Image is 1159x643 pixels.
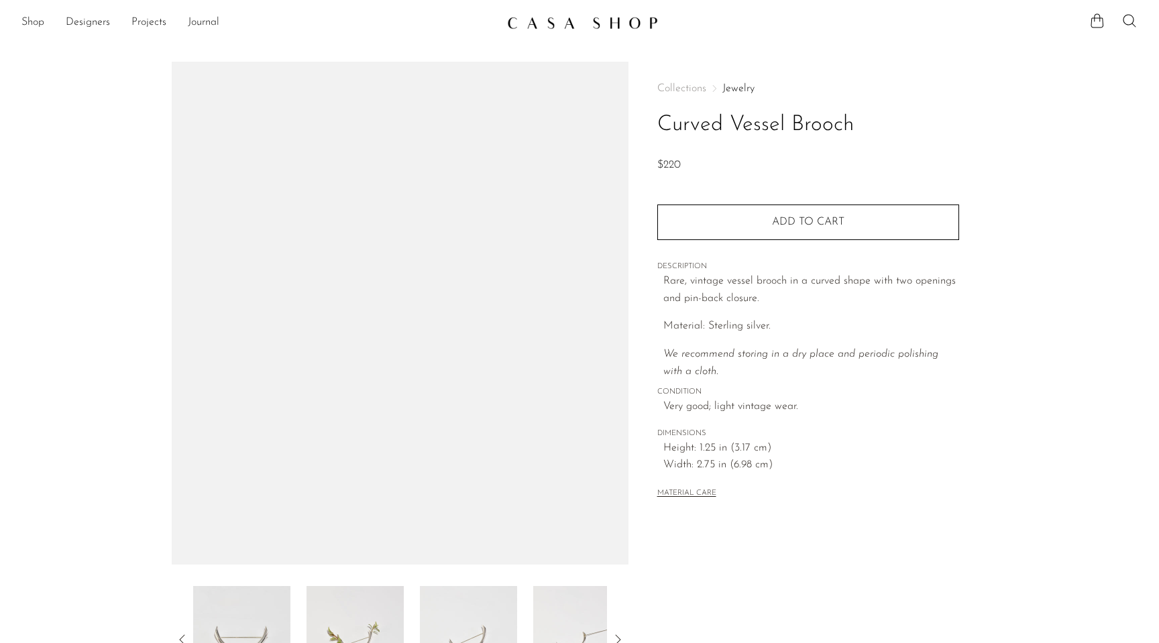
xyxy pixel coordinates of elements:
ul: NEW HEADER MENU [21,11,496,34]
span: Width: 2.75 in (6.98 cm) [663,457,959,474]
a: Jewelry [722,83,755,94]
span: $220 [657,160,681,170]
span: DIMENSIONS [657,428,959,440]
a: Shop [21,14,44,32]
span: Add to cart [772,217,844,227]
a: Projects [131,14,166,32]
button: Add to cart [657,204,959,239]
span: CONDITION [657,386,959,398]
nav: Desktop navigation [21,11,496,34]
a: Journal [188,14,219,32]
p: Material: Sterling silver. [663,318,959,335]
span: Height: 1.25 in (3.17 cm) [663,440,959,457]
a: Designers [66,14,110,32]
h1: Curved Vessel Brooch [657,108,959,142]
span: Collections [657,83,706,94]
p: Rare, vintage vessel brooch in a curved shape with two openings and pin-back closure. [663,273,959,307]
span: Very good; light vintage wear. [663,398,959,416]
button: MATERIAL CARE [657,489,716,499]
nav: Breadcrumbs [657,83,959,94]
span: DESCRIPTION [657,261,959,273]
i: We recommend storing in a dry place and periodic polishing with a cloth. [663,349,938,377]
